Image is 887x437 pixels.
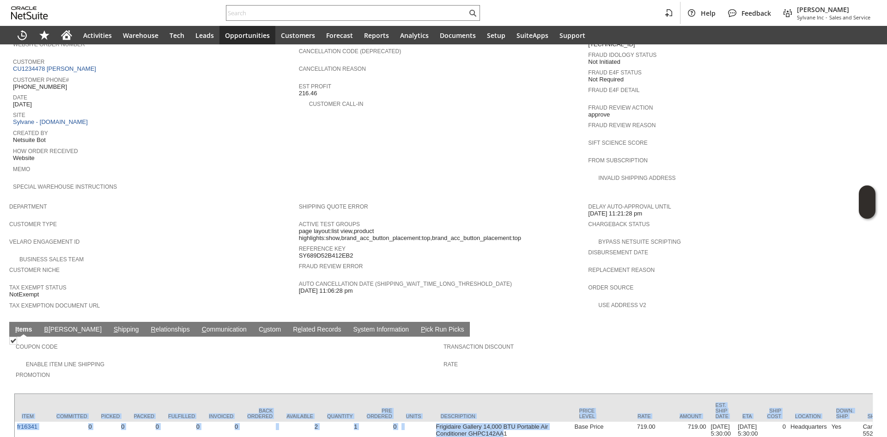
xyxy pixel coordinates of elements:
div: Ship Cost [767,408,781,419]
span: Setup [487,31,505,40]
span: Not Required [588,76,624,83]
a: Fraud Review Error [299,263,363,270]
a: Invalid Shipping Address [598,175,675,181]
a: Order Source [588,284,633,291]
span: Tech [170,31,184,40]
a: Delay Auto-Approval Until [588,203,671,210]
a: Custom [256,326,283,334]
a: Transaction Discount [443,344,514,350]
a: Reference Key [299,246,346,252]
a: Disbursement Date [588,249,648,256]
a: From Subscription [588,157,648,164]
a: Rate [443,361,458,368]
a: Pick Run Picks [419,326,466,334]
a: Tax Exempt Status [9,284,67,291]
div: Available [286,413,313,419]
span: B [44,326,49,333]
svg: Shortcuts [39,30,50,41]
a: Shipping Quote Error [299,203,368,210]
span: e [298,326,301,333]
a: Tech [164,26,190,44]
a: Enable Item Line Shipping [26,361,104,368]
span: approve [588,111,610,118]
a: Customer Call-in [309,101,364,107]
span: SY689D52B412EB2 [299,252,353,259]
svg: logo [11,6,48,19]
span: y [358,326,361,333]
span: Activities [83,31,112,40]
a: Website Order Number [13,41,85,48]
a: Activities [78,26,117,44]
div: Description [441,413,565,419]
div: Picked [101,413,120,419]
span: Feedback [741,9,771,18]
a: Items [13,326,35,334]
span: Forecast [326,31,353,40]
a: Memo [13,166,30,172]
div: Est. Ship Date [716,402,729,419]
a: Active Test Groups [299,221,360,228]
span: Support [559,31,585,40]
span: Customers [281,31,315,40]
span: Opportunities [225,31,270,40]
div: Item [22,413,43,419]
span: [PHONE_NUMBER] [13,83,67,91]
span: [PERSON_NAME] [797,5,870,14]
div: Shortcuts [33,26,55,44]
a: Relationships [149,326,192,334]
span: [DATE] 11:21:28 pm [588,210,642,217]
span: SuiteApps [516,31,548,40]
a: Velaro Engagement ID [9,239,79,245]
span: Help [701,9,716,18]
a: Customer Phone# [13,77,69,83]
span: S [114,326,118,333]
a: Communication [200,326,249,334]
iframe: Click here to launch Oracle Guided Learning Help Panel [859,185,875,219]
span: - [826,14,827,21]
a: Fraud Review Reason [588,122,656,129]
a: Replacement reason [588,267,655,273]
a: B[PERSON_NAME] [42,326,104,334]
span: NotExempt [9,291,39,298]
a: Recent Records [11,26,33,44]
a: Fraud Review Action [588,105,653,111]
span: Documents [440,31,476,40]
a: SuiteApps [511,26,554,44]
a: Analytics [395,26,434,44]
div: Amount [665,413,702,419]
a: Special Warehouse Instructions [13,184,117,190]
a: Unrolled view on [861,324,872,335]
a: Chargeback Status [588,221,650,228]
a: Customer Niche [9,267,60,273]
span: Warehouse [123,31,158,40]
div: ETA [742,413,753,419]
a: Warehouse [117,26,164,44]
div: Fulfilled [168,413,195,419]
div: Price Level [579,408,600,419]
a: Support [554,26,591,44]
a: How Order Received [13,148,78,154]
div: Rate [614,413,651,419]
span: [DATE] 11:06:28 pm [299,287,353,295]
a: Fraud E4F Status [588,69,642,76]
div: Committed [56,413,87,419]
span: P [421,326,425,333]
span: I [15,326,17,333]
a: Created By [13,130,48,136]
a: Coupon Code [16,344,58,350]
span: R [151,326,156,333]
div: Location [795,413,822,419]
a: Sylvane - [DOMAIN_NAME] [13,118,90,125]
a: Department [9,203,47,210]
a: Cancellation Reason [299,66,366,72]
span: 216.46 [299,90,317,97]
a: Shipping [111,326,141,334]
svg: Search [467,7,478,18]
a: Site [13,112,25,118]
span: [TECHNICAL_ID] [588,41,635,48]
div: Back Ordered [247,408,273,419]
a: Fraud E4F Detail [588,87,639,93]
a: CU1234478 [PERSON_NAME] [13,65,98,72]
span: Sylvane Inc [797,14,824,21]
a: Opportunities [219,26,275,44]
